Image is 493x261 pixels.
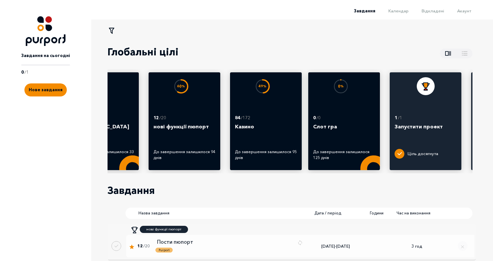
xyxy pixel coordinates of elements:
[422,8,444,13] span: Відкладені
[138,243,143,249] span: 12
[354,8,375,13] span: Завдання
[235,149,297,161] div: До завершення залишилося 95 днів
[313,115,316,121] p: 0
[235,115,240,121] p: 84
[154,238,303,254] a: Пости пюпортRepeat iconPurport
[26,69,29,76] p: 1
[395,77,457,162] a: 1 /1Запустити проектЦіль досягнута
[153,149,215,161] div: До завершення залишилося 94 днів
[401,243,433,250] div: 3 год
[111,241,121,251] button: Done regular task
[303,243,368,250] div: [DATE] - [DATE]
[235,77,297,164] a: 49%84 /172КазиноДо завершення залишилося 95 днів
[313,149,375,161] div: До завершення залишилося 125 днів
[108,45,179,59] p: Глобальні цілі
[157,238,292,246] p: Пости пюпорт
[313,123,375,139] p: Слот гра
[388,8,409,13] span: Календар
[21,46,70,75] a: Завдання на сьогодні0/1
[409,8,444,13] a: Відкладені
[241,115,250,121] p: / 172
[235,123,297,139] p: Казино
[259,84,267,88] text: 49 %
[398,115,402,121] p: / 1
[408,151,438,157] span: Ціль досягнута
[313,77,375,164] a: 0%0 /0Слот граДо завершення залишилося 125 днів
[140,226,188,233] a: нові функції пюпорт
[24,69,26,76] p: /
[146,226,181,232] p: нові функції пюпорт
[153,123,215,139] p: нові функції пюпорт
[457,8,471,13] span: Акаунт
[138,210,295,216] span: Назва завдання
[177,84,185,88] text: 60 %
[297,240,303,246] img: Repeat icon
[153,115,159,121] p: 12
[458,241,468,251] button: Remove regular task
[397,210,430,216] span: Час на виконання
[108,183,155,198] p: Завдання
[24,75,67,96] a: Create new task
[26,16,65,46] img: Logo icon
[314,210,347,216] span: Дата / період
[159,248,169,253] p: Purport
[316,115,321,121] p: / 0
[143,243,150,249] span: / 20
[21,69,24,76] p: 0
[395,115,397,121] p: 1
[159,115,166,121] p: / 20
[21,52,70,59] p: Завдання на сьогодні
[375,8,409,13] a: Календар
[341,8,375,13] a: Завдання
[370,210,384,216] span: Години
[338,84,344,88] text: 0 %
[29,87,63,92] span: Нове завдання
[444,8,471,13] a: Акаунт
[24,83,67,96] button: Create new task
[395,123,457,139] p: Запустити проект
[440,49,472,58] button: Show all goals
[153,77,215,164] a: 60%12 /20нові функції пюпортДо завершення залишилося 94 днів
